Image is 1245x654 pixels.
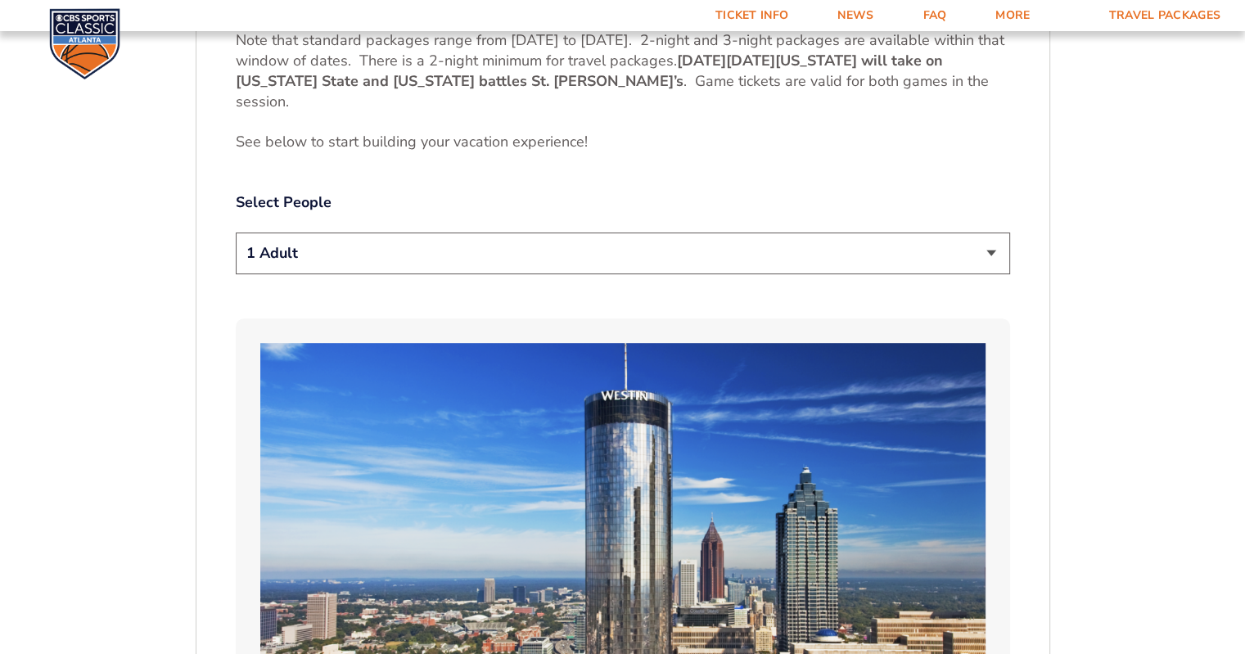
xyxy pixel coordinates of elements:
[236,192,1010,213] label: Select People
[521,132,588,151] span: xperience!
[236,132,1010,152] p: See below to start building your vacation e
[49,8,120,79] img: CBS Sports Classic
[236,71,989,111] span: . Game tickets are valid for both games in the session.
[236,51,943,91] strong: [US_STATE] will take on [US_STATE] State and [US_STATE] battles St. [PERSON_NAME]’s
[677,51,775,70] strong: [DATE][DATE]
[236,30,1004,70] span: Note that standard packages range from [DATE] to [DATE]. 2-night and 3-night packages are availab...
